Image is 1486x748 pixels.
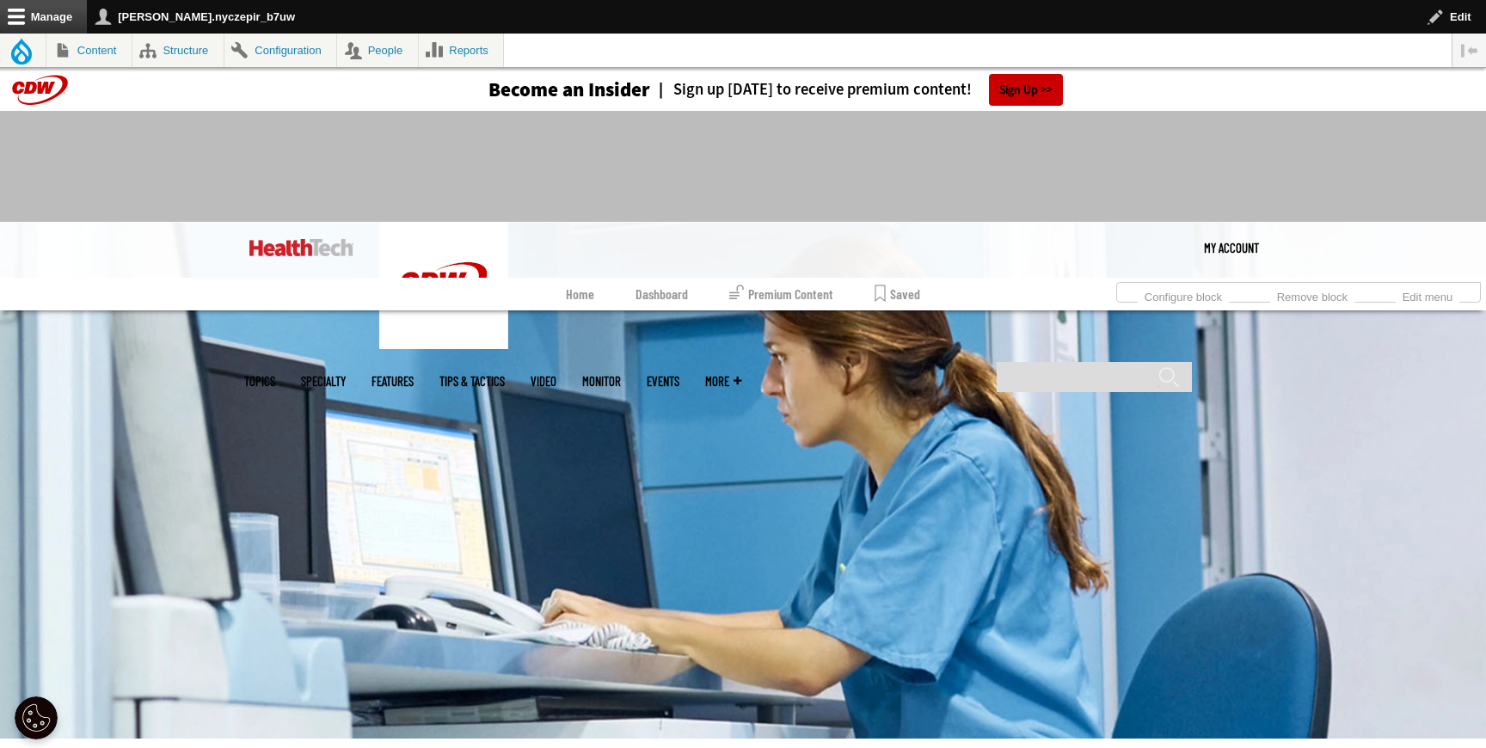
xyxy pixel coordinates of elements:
a: Edit menu [1396,285,1459,304]
a: Structure [132,34,224,67]
span: More [705,375,741,388]
a: Become an Insider [424,80,650,100]
div: Cookie Settings [15,696,58,739]
a: Sign up [DATE] to receive premium content! [650,82,972,98]
a: Saved [875,278,920,310]
a: Home [566,278,594,310]
h3: Become an Insider [488,80,650,100]
a: Content [46,34,132,67]
a: Configure block [1138,285,1229,304]
a: Features [371,375,414,388]
a: Premium Content [729,278,833,310]
span: Specialty [301,375,346,388]
a: Tips & Tactics [439,375,505,388]
span: Topics [244,375,275,388]
img: Home [249,239,353,256]
a: Video [531,375,556,388]
a: Configuration [224,34,336,67]
a: People [337,34,418,67]
button: Vertical orientation [1452,34,1486,67]
button: Open Preferences [15,696,58,739]
a: Sign Up [989,74,1063,106]
a: Events [647,375,679,388]
a: My Account [1204,222,1259,273]
a: Dashboard [636,278,688,310]
iframe: advertisement [430,128,1056,205]
div: User menu [1204,222,1259,273]
img: Home [379,222,508,349]
a: Remove block [1270,285,1354,304]
a: CDW [379,335,508,353]
a: Reports [419,34,504,67]
a: MonITor [582,375,621,388]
